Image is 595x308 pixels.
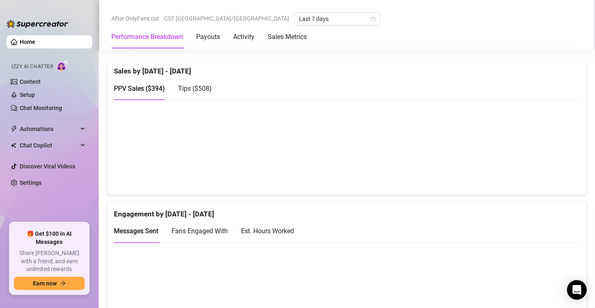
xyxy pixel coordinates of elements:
span: Izzy AI Chatter [12,63,53,71]
img: logo-BBDzfeDw.svg [7,20,68,28]
a: Settings [20,179,42,186]
a: Chat Monitoring [20,105,62,111]
span: Fans Engaged With [171,227,228,235]
div: Performance Breakdown [111,32,183,42]
a: Setup [20,92,35,98]
span: PPV Sales ( $394 ) [114,85,165,92]
img: AI Chatter [56,60,69,71]
span: After OnlyFans cut [111,12,159,25]
span: Earn now [33,280,57,287]
span: Last 7 days [299,13,375,25]
span: Share [PERSON_NAME] with a friend, and earn unlimited rewards [14,249,85,274]
span: Messages Sent [114,227,158,235]
a: Discover Viral Videos [20,163,75,170]
div: Sales Metrics [268,32,307,42]
div: Engagement by [DATE] - [DATE] [114,202,580,220]
span: calendar [371,16,376,21]
span: 🎁 Get $100 in AI Messages [14,230,85,246]
div: Sales by [DATE] - [DATE] [114,59,580,77]
span: arrow-right [60,280,66,286]
span: Automations [20,122,78,136]
a: Home [20,39,35,45]
a: Content [20,78,41,85]
span: thunderbolt [11,126,17,132]
span: Tips ( $508 ) [178,85,212,92]
div: Payouts [196,32,220,42]
span: Chat Copilot [20,139,78,152]
span: CST [GEOGRAPHIC_DATA]/[GEOGRAPHIC_DATA] [164,12,289,25]
div: Open Intercom Messenger [567,280,587,300]
div: Est. Hours Worked [241,226,294,236]
img: Chat Copilot [11,143,16,148]
div: Activity [233,32,255,42]
button: Earn nowarrow-right [14,277,85,290]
